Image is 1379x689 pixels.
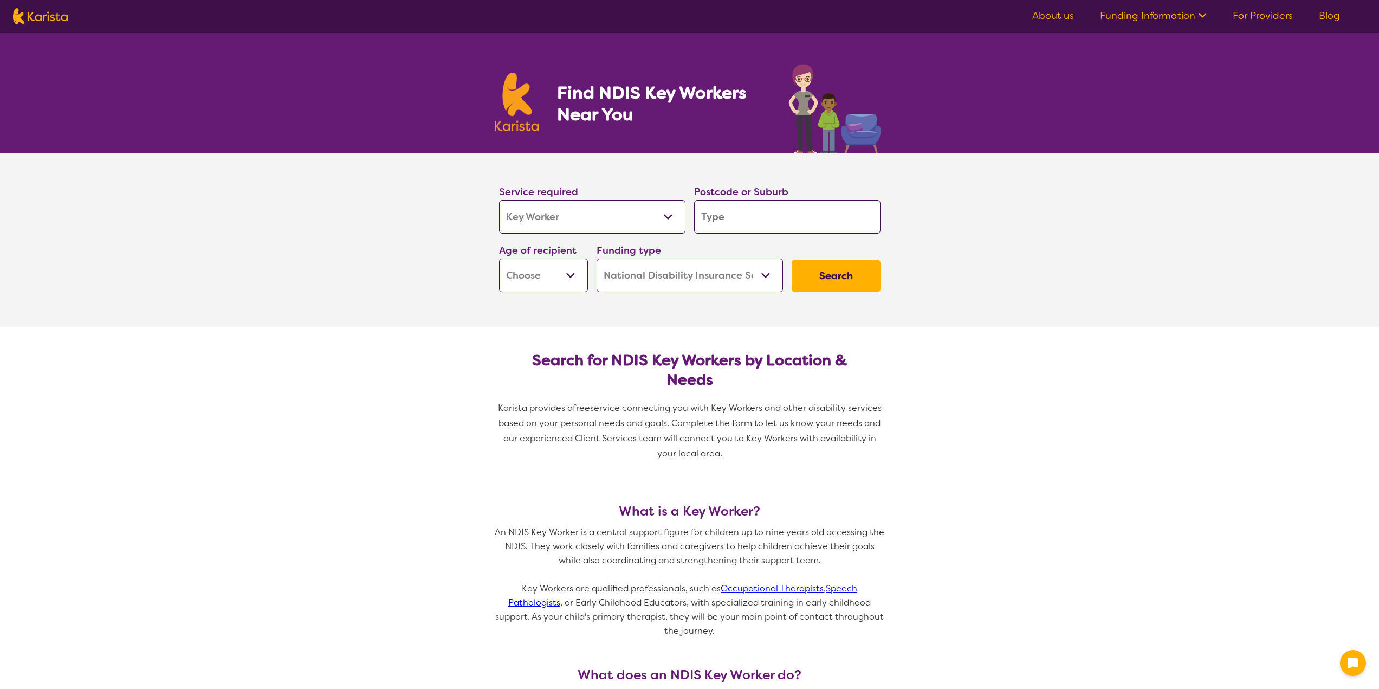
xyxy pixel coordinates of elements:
img: key-worker [786,59,885,153]
input: Type [694,200,881,234]
a: For Providers [1233,9,1293,22]
p: Key Workers are qualified professionals, such as , , or Early Childhood Educators, with specializ... [495,582,885,638]
label: Funding type [597,244,661,257]
a: Occupational Therapists [721,583,824,594]
a: About us [1032,9,1074,22]
button: Search [792,260,881,292]
img: Karista logo [13,8,68,24]
label: Age of recipient [499,244,577,257]
h2: Search for NDIS Key Workers by Location & Needs [508,351,872,390]
p: An NDIS Key Worker is a central support figure for children up to nine years old accessing the ND... [495,525,885,568]
label: Postcode or Suburb [694,185,788,198]
span: service connecting you with Key Workers and other disability services based on your personal need... [498,402,884,459]
a: Blog [1319,9,1340,22]
h3: What is a Key Worker? [495,504,885,519]
img: Karista logo [495,73,539,131]
span: free [573,402,590,414]
h3: What does an NDIS Key Worker do? [495,667,885,682]
span: Karista provides a [498,402,573,414]
label: Service required [499,185,578,198]
a: Funding Information [1100,9,1207,22]
h1: Find NDIS Key Workers Near You [557,82,767,125]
